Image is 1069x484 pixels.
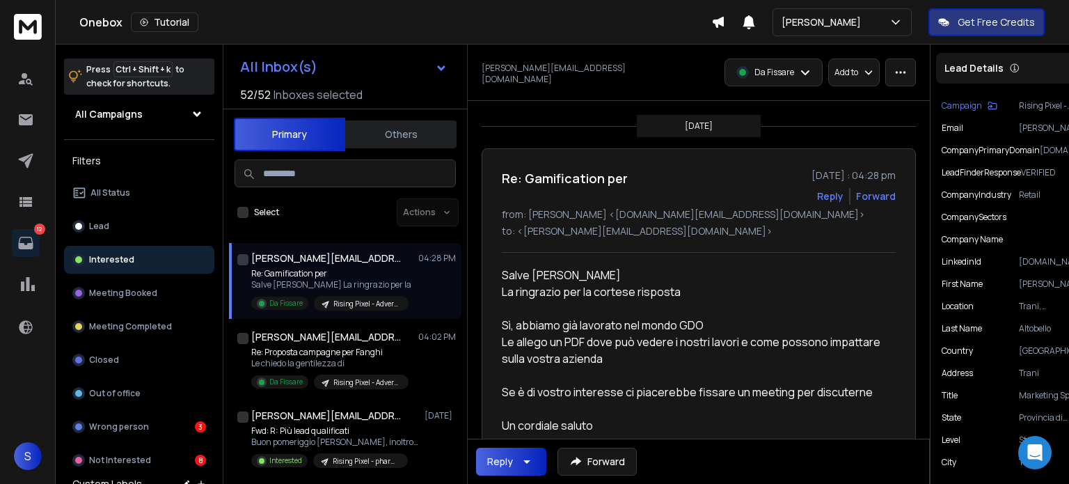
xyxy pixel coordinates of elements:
button: All Campaigns [64,100,214,128]
p: Le chiedo la gentilezza di [251,358,409,369]
p: Lead [89,221,109,232]
div: Sì, abbiamo già lavorato nel mondo GDO [502,317,885,334]
p: Wrong person [89,421,149,432]
p: Email [942,123,963,134]
p: city [942,457,956,468]
p: address [942,368,973,379]
h1: All Campaigns [75,107,143,121]
p: level [942,435,960,446]
p: [DATE] [425,410,456,421]
p: Rising Pixel - Advergames / Playable Ads [333,299,400,309]
p: Buon pomeriggio [PERSON_NAME], inoltro il [251,437,418,448]
span: Ctrl + Shift + k [113,61,173,77]
div: Open Intercom Messenger [1018,436,1052,469]
p: [DATE] [685,120,713,132]
button: Meeting Booked [64,279,214,307]
p: Da Fissare [269,298,303,309]
button: Interested [64,246,214,274]
button: Reply [476,448,546,476]
p: to: <[PERSON_NAME][EMAIL_ADDRESS][DOMAIN_NAME]> [502,224,896,238]
p: Last Name [942,323,982,334]
button: All Inbox(s) [229,53,459,81]
p: companyIndustry [942,189,1011,201]
div: Forward [856,189,896,203]
p: Rising Pixel - pharma [333,456,399,467]
p: Re: Gamification per [251,268,411,279]
p: Closed [89,354,119,366]
button: Closed [64,346,214,374]
p: [DATE] : 04:28 pm [811,169,896,182]
p: Company Name [942,234,1003,245]
h3: Inboxes selected [274,86,363,103]
button: Tutorial [131,13,198,32]
div: Se è di vostro interesse ci piacerebbe fissare un meeting per discuterne [502,384,885,400]
div: Onebox [79,13,711,32]
button: S [14,442,42,470]
p: state [942,412,961,423]
div: Reply [487,455,513,469]
p: Re: Proposta campagne per Fanghi [251,347,409,358]
p: Out of office [89,388,141,399]
p: Interested [269,455,302,466]
p: All Status [90,187,130,198]
div: 3 [195,421,206,432]
a: 12 [12,229,40,257]
button: Forward [557,448,637,476]
div: Un cordiale saluto [502,417,885,434]
p: [PERSON_NAME] [782,15,866,29]
p: country [942,345,973,357]
p: location [942,301,974,312]
p: title [942,390,958,401]
p: Interested [89,254,134,265]
p: Da Fissare [269,377,303,387]
button: Meeting Completed [64,313,214,341]
p: Get Free Credits [958,15,1035,29]
button: Others [345,119,457,150]
div: La ringrazio per la cortese risposta [502,283,885,300]
h3: Filters [64,151,214,171]
p: 04:28 PM [418,253,456,264]
button: Lead [64,212,214,240]
p: Press to check for shortcuts. [86,63,184,91]
div: Salve [PERSON_NAME] [502,267,885,283]
button: All Status [64,179,214,207]
p: Not Interested [89,455,151,466]
button: Primary [234,118,345,151]
p: Meeting Completed [89,321,172,332]
p: Meeting Booked [89,288,157,299]
button: Not Interested8 [64,446,214,474]
p: 04:02 PM [418,331,456,343]
h1: [PERSON_NAME][EMAIL_ADDRESS][PERSON_NAME][US_STATE][DOMAIN_NAME] [251,330,404,344]
p: linkedinId [942,256,981,267]
p: Lead Details [944,61,1004,75]
h1: [PERSON_NAME][EMAIL_ADDRESS][DOMAIN_NAME] [251,409,404,423]
p: Rising Pixel - Advergames / Playable Ads [333,377,400,388]
label: Select [254,207,279,218]
p: Add to [834,67,858,78]
p: Salve [PERSON_NAME] La ringrazio per la [251,279,411,290]
p: 12 [34,224,45,235]
p: First Name [942,279,983,290]
button: Out of office [64,380,214,407]
h1: Re: Gamification per [502,169,628,188]
p: companyPrimaryDomain [942,145,1040,156]
button: Get Free Credits [928,8,1045,36]
button: Wrong person3 [64,413,214,441]
div: 8 [195,455,206,466]
p: Da Fissare [754,67,794,78]
button: Reply [817,189,844,203]
span: 52 / 52 [240,86,271,103]
div: Le allego un PDF dove può vedere i nostri lavori e come possono impattare sulla vostra azienda [502,334,885,367]
p: leadFinderResponse [942,167,1021,178]
h1: All Inbox(s) [240,60,317,74]
p: [PERSON_NAME][EMAIL_ADDRESS][DOMAIN_NAME] [482,63,695,85]
p: Campaign [942,100,982,111]
p: Fwd: R: Più lead qualificati [251,426,418,437]
p: companySectors [942,212,1006,223]
h1: [PERSON_NAME][EMAIL_ADDRESS][DOMAIN_NAME] [251,251,404,265]
p: from: [PERSON_NAME] <[DOMAIN_NAME][EMAIL_ADDRESS][DOMAIN_NAME]> [502,208,896,221]
button: Campaign [942,100,997,111]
